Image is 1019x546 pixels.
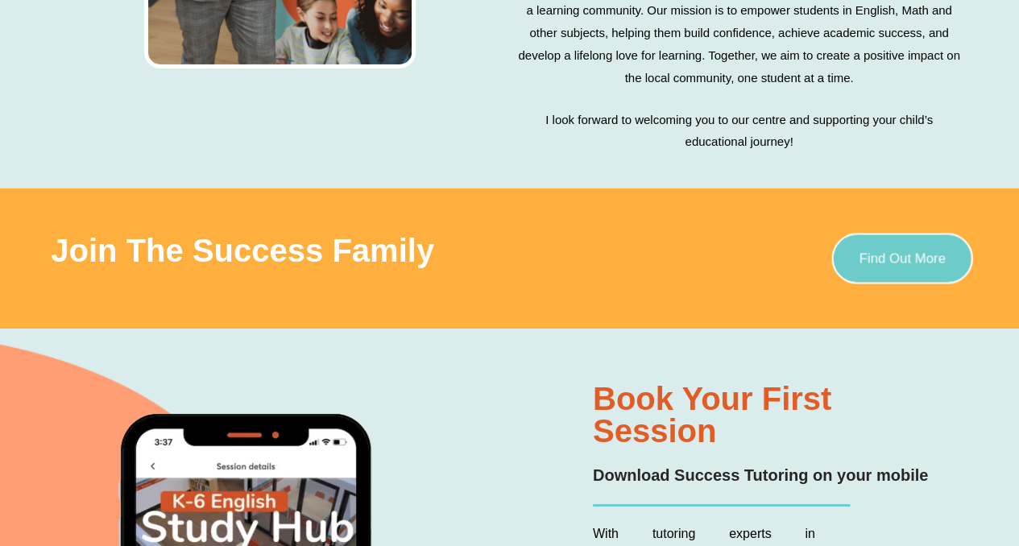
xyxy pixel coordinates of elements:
[832,234,973,284] a: Find Out More
[593,383,960,447] h2: Book Your First Session
[518,109,961,154] p: I look forward to welcoming you to our centre and supporting your child’s educational journey!
[51,234,772,267] h2: Join The Success Family
[751,364,1019,546] iframe: Chat Widget
[859,252,945,266] span: Find Out More
[593,463,960,488] h2: Download Success Tutoring on your mobile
